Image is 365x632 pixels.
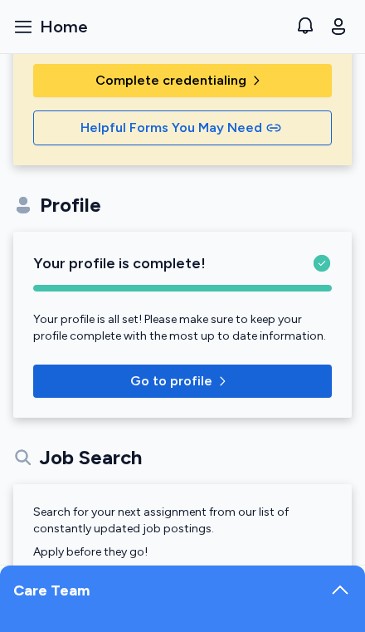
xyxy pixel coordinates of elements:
div: Care Team [13,579,90,619]
span: Go to profile [130,371,212,391]
button: Go to profile [33,365,332,398]
span: Helpful Forms You May Need [80,118,262,138]
span: Complete credentialing [95,71,246,91]
div: Your profile is all set! Please make sure to keep your profile complete with the most up to date ... [33,311,332,345]
button: Home [7,8,95,45]
button: Complete credentialing [33,64,332,97]
div: Profile [40,192,101,218]
span: Home [40,15,88,38]
button: Helpful Forms You May Need [33,110,332,145]
div: Job Search [40,444,142,471]
span: Your profile is complete! [33,252,206,275]
div: Apply before they go! [33,544,332,561]
div: Search for your next assignment from our list of constantly updated job postings. [33,504,332,537]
